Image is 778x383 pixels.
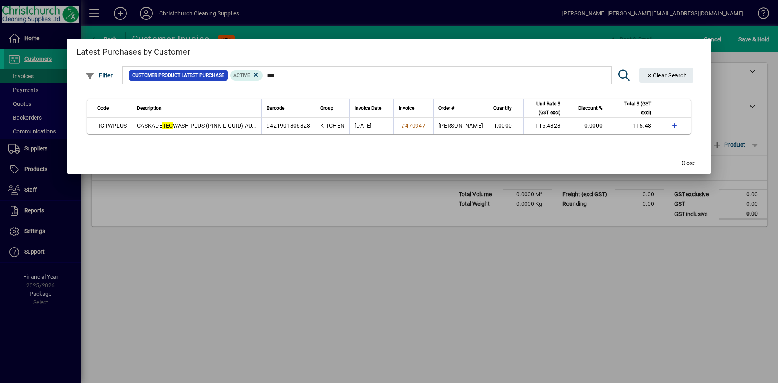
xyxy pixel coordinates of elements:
[349,118,393,134] td: [DATE]
[267,104,284,113] span: Barcode
[355,104,389,113] div: Invoice Date
[137,104,162,113] span: Description
[402,122,405,129] span: #
[83,68,115,83] button: Filter
[320,104,344,113] div: Group
[682,159,695,167] span: Close
[577,104,610,113] div: Discount %
[619,99,651,117] span: Total $ (GST excl)
[230,70,263,81] mat-chip: Product Activation Status: Active
[97,122,127,129] span: IICTWPLUS
[320,122,344,129] span: KITCHEN
[355,104,381,113] span: Invoice Date
[267,104,310,113] div: Barcode
[399,121,428,130] a: #470947
[639,68,694,83] button: Clear
[646,72,687,79] span: Clear Search
[528,99,560,117] span: Unit Rate $ (GST excl)
[578,104,603,113] span: Discount %
[619,99,658,117] div: Total $ (GST excl)
[675,156,701,171] button: Close
[399,104,414,113] span: Invoice
[572,118,614,134] td: 0.0000
[399,104,428,113] div: Invoice
[614,118,663,134] td: 115.48
[493,104,512,113] span: Quantity
[97,104,109,113] span: Code
[523,118,572,134] td: 115.4828
[267,122,310,129] span: 9421901806828
[433,118,488,134] td: [PERSON_NAME]
[438,104,483,113] div: Order #
[85,72,113,79] span: Filter
[488,118,523,134] td: 1.0000
[438,104,454,113] span: Order #
[67,39,711,62] h2: Latest Purchases by Customer
[528,99,568,117] div: Unit Rate $ (GST excl)
[132,71,224,79] span: Customer Product Latest Purchase
[162,122,173,129] em: TEC
[97,104,127,113] div: Code
[493,104,519,113] div: Quantity
[233,73,250,78] span: Active
[405,122,425,129] span: 470947
[137,104,256,113] div: Description
[320,104,333,113] span: Group
[137,122,324,129] span: CASKADE WASH PLUS (PINK LIQUID) AUTO DISH WASH 20L [DG-C8]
